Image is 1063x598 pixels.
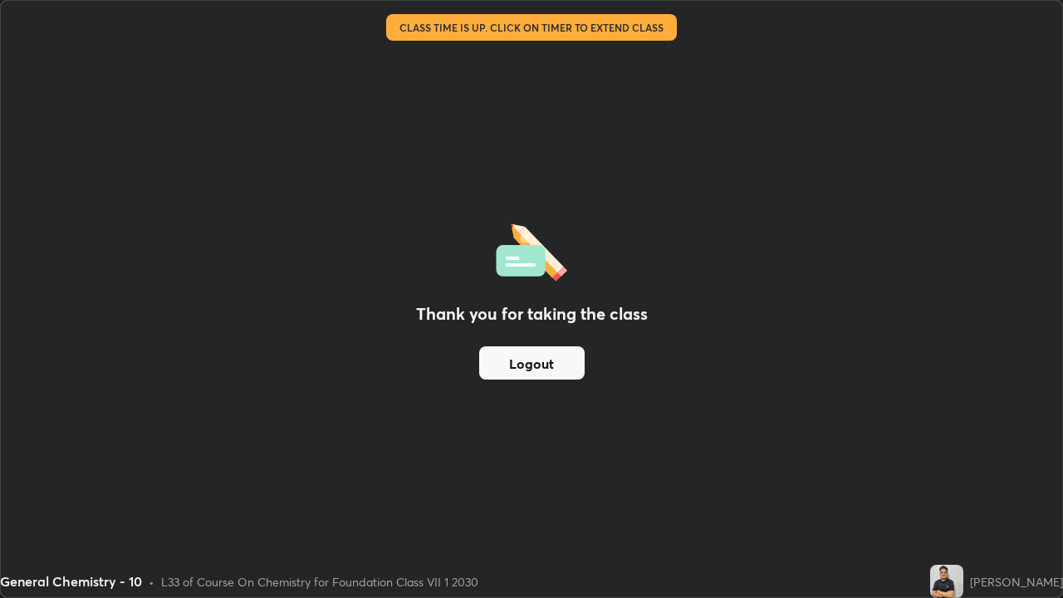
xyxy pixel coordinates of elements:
img: offlineFeedback.1438e8b3.svg [496,218,567,282]
div: [PERSON_NAME] [970,573,1063,591]
img: c6578a43076444c38e725e8103efd974.jpg [930,565,963,598]
div: L33 of Course On Chemistry for Foundation Class VII 1 2030 [161,573,478,591]
div: • [149,573,154,591]
button: Logout [479,346,585,380]
h2: Thank you for taking the class [416,301,648,326]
